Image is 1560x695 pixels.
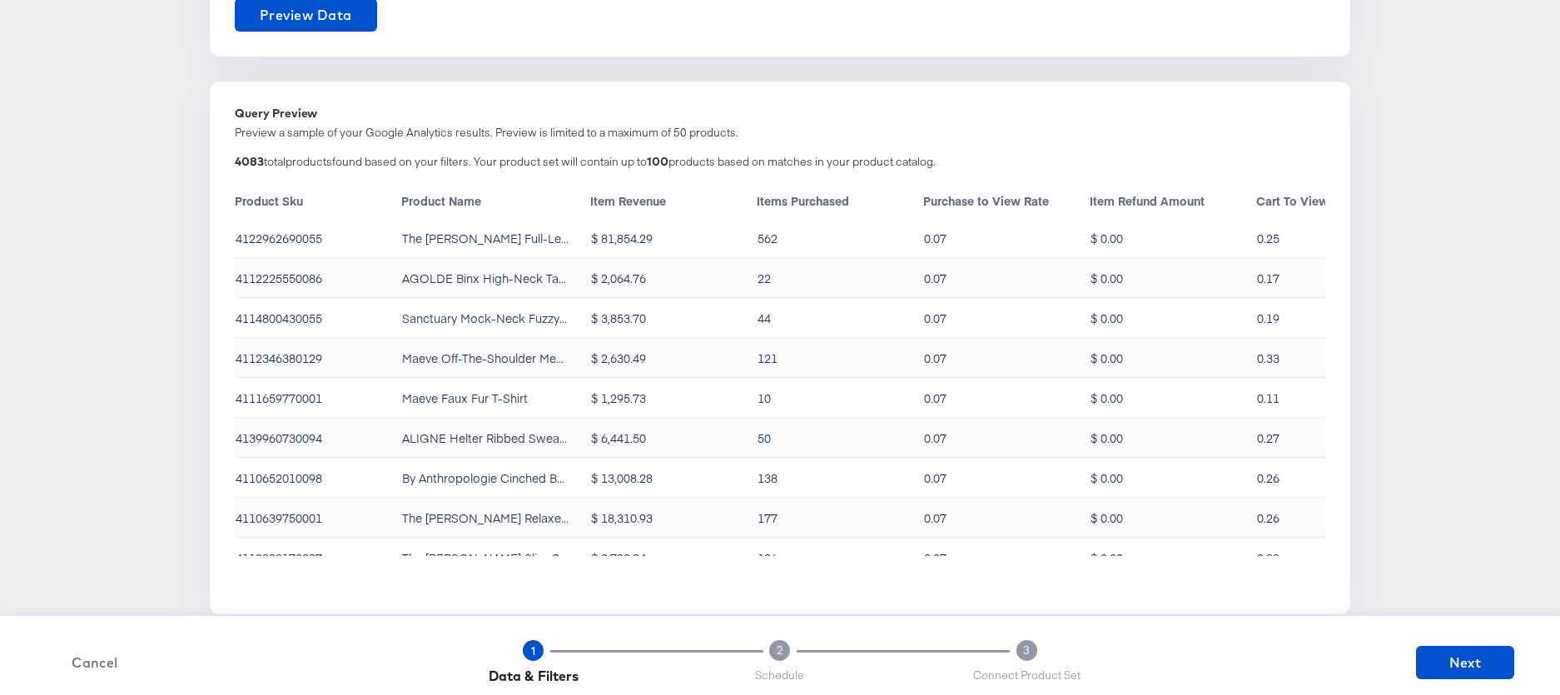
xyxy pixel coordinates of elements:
[758,230,778,246] div: 562
[591,310,646,326] div: $ 3,853.70
[758,509,778,526] div: 177
[531,644,535,658] span: 1
[401,181,590,221] th: Toggle SortBy
[1257,549,1279,566] div: 0.33
[777,643,783,658] span: 2
[236,230,322,246] div: 4122962690055
[924,350,946,366] div: 0.07
[924,230,946,246] div: 0.07
[402,350,569,366] div: Maeve Off-The-Shoulder Mesh Top
[758,350,778,366] div: 121
[758,469,778,486] div: 138
[755,668,804,683] span: Schedule
[1257,469,1279,486] div: 0.26
[402,509,569,526] div: The [PERSON_NAME] Relaxed Buttondown Shirt by Pilcro
[1257,230,1279,246] div: 0.25
[591,509,653,526] div: $ 18,310.93
[235,154,1325,174] div: total products found based on your filters. Your product set will contain up to products based on...
[1256,192,1423,209] div: Cart To View Rate
[1091,350,1123,366] div: $ 0.00
[591,390,646,406] div: $ 1,295.73
[402,549,569,566] div: The [PERSON_NAME] Slim Crew Neck Cotton-Slub T-Shirt by Pilcro: V-Neck Edition
[1257,429,1279,446] div: 0.27
[923,192,1090,209] div: Purchase to View Rate
[924,310,946,326] div: 0.07
[758,429,771,446] div: 50
[591,270,646,286] div: $ 2,064.76
[236,390,322,406] div: 4111659770001
[1423,651,1508,674] span: Next
[402,270,569,286] div: AGOLDE Binx High-Neck Tank
[924,509,946,526] div: 0.07
[1091,270,1123,286] div: $ 0.00
[402,429,569,446] div: ALIGNE Helter Ribbed Sweater
[758,310,771,326] div: 44
[236,310,322,326] div: 4114800430055
[235,107,1325,120] div: Query Preview
[591,350,646,366] div: $ 2,630.49
[647,155,668,168] div: 100
[1091,390,1123,406] div: $ 0.00
[236,350,322,366] div: 4112346380129
[236,549,322,566] div: 4112920170087
[924,549,946,566] div: 0.07
[235,125,1325,141] div: Preview a sample of your Google Analytics results. Preview is limited to a maximum of 50 products.
[1091,230,1123,246] div: $ 0.00
[591,549,646,566] div: $ 2,722.94
[1257,270,1279,286] div: 0.17
[591,429,646,446] div: $ 6,441.50
[1257,310,1279,326] div: 0.19
[236,429,322,446] div: 4139960730094
[489,668,579,684] span: Data & Filters
[1091,310,1123,326] div: $ 0.00
[235,192,401,209] div: Product Sku
[260,3,352,27] span: Preview Data
[236,469,322,486] div: 4110652010098
[402,390,528,406] div: Maeve Faux Fur T-Shirt
[402,469,569,486] div: By Anthropologie Cinched Buttondown Blouse
[591,230,653,246] div: $ 81,854.29
[236,509,322,526] div: 4110639750001
[236,270,322,286] div: 4112225550086
[973,668,1081,683] span: Connect Product Set
[757,181,923,221] th: Toggle SortBy
[1091,429,1123,446] div: $ 0.00
[1023,643,1030,658] span: 3
[924,469,946,486] div: 0.07
[402,230,569,246] div: The [PERSON_NAME] Full-Length High-Rise Wide-Leg Jeans by [PERSON_NAME]
[1091,469,1123,486] div: $ 0.00
[590,181,757,221] th: Toggle SortBy
[1416,646,1514,679] button: Next
[590,192,757,209] div: Item Revenue
[758,390,771,406] div: 10
[1091,509,1123,526] div: $ 0.00
[402,310,569,326] div: Sanctuary Mock-Neck Fuzzy Sweater Tank
[924,390,946,406] div: 0.07
[235,155,264,168] div: 4083
[758,270,771,286] div: 22
[1257,390,1279,406] div: 0.11
[758,549,778,566] div: 126
[1257,509,1279,526] div: 0.26
[923,181,1090,221] th: Toggle SortBy
[591,469,653,486] div: $ 13,008.28
[1257,350,1279,366] div: 0.33
[1090,192,1256,209] div: Item Refund Amount
[924,270,946,286] div: 0.07
[46,651,144,674] button: Cancel
[52,651,137,674] span: Cancel
[235,181,401,221] th: Toggle SortBy
[924,429,946,446] div: 0.07
[401,192,590,209] div: Product Name
[757,192,923,209] div: Items Purchased
[1090,181,1256,221] th: Toggle SortBy
[1256,181,1423,221] th: Toggle SortBy
[1091,549,1123,566] div: $ 0.00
